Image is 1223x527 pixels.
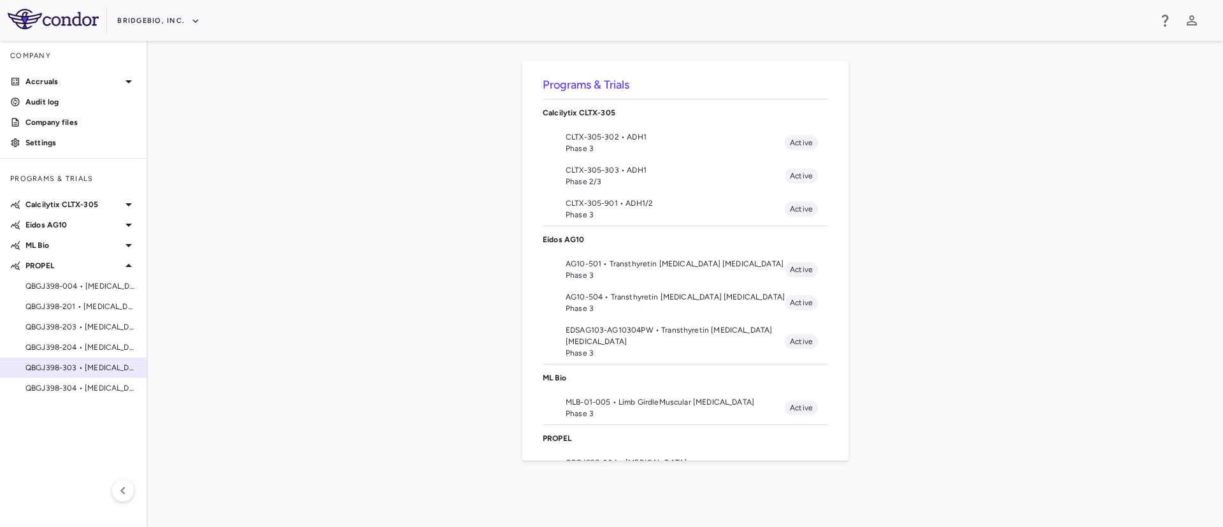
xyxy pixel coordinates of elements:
[566,131,785,143] span: CLTX-305-302 • ADH1
[543,126,828,159] li: CLTX-305-302 • ADH1Phase 3Active
[543,425,828,452] div: PROPEL
[25,362,136,373] span: QBGJ398-303 • [MEDICAL_DATA]
[25,382,136,394] span: QBGJ398-304 • [MEDICAL_DATA]
[25,199,121,210] p: Calcilytix CLTX-305
[566,396,785,408] span: MLB-01-005 • Limb GirdleMuscular [MEDICAL_DATA]
[543,159,828,192] li: CLTX-305-303 • ADH1Phase 2/3Active
[543,99,828,126] div: Calcilytix CLTX-305
[566,258,785,270] span: AG10-501 • Transthyretin [MEDICAL_DATA] [MEDICAL_DATA]
[25,240,121,251] p: ML Bio
[566,291,785,303] span: AG10-504 • Transthyretin [MEDICAL_DATA] [MEDICAL_DATA]
[566,270,785,281] span: Phase 3
[566,324,785,347] span: EDSAG103-AG10304PW • Transthyretin [MEDICAL_DATA] [MEDICAL_DATA]
[566,198,785,209] span: CLTX-305-901 • ADH1/2
[25,321,136,333] span: QBGJ398-203 • [MEDICAL_DATA]
[25,342,136,353] span: QBGJ398-204 • [MEDICAL_DATA]
[25,301,136,312] span: QBGJ398-201 • [MEDICAL_DATA]
[543,452,828,485] li: QBGJ398-004 • [MEDICAL_DATA]
[25,137,136,148] p: Settings
[543,391,828,424] li: MLB-01-005 • Limb GirdleMuscular [MEDICAL_DATA]Phase 3Active
[785,203,818,215] span: Active
[25,76,121,87] p: Accruals
[543,286,828,319] li: AG10-504 • Transthyretin [MEDICAL_DATA] [MEDICAL_DATA]Phase 3Active
[566,408,785,419] span: Phase 3
[566,457,785,468] span: QBGJ398-004 • [MEDICAL_DATA]
[25,260,121,271] p: PROPEL
[543,107,828,119] p: Calcilytix CLTX-305
[785,336,818,347] span: Active
[543,319,828,364] li: EDSAG103-AG10304PW • Transthyretin [MEDICAL_DATA] [MEDICAL_DATA]Phase 3Active
[566,303,785,314] span: Phase 3
[566,143,785,154] span: Phase 3
[117,11,200,31] button: BridgeBio, Inc.
[566,176,785,187] span: Phase 2/3
[785,297,818,308] span: Active
[785,402,818,414] span: Active
[543,76,828,94] h6: Programs & Trials
[785,264,818,275] span: Active
[543,365,828,391] div: ML Bio
[566,209,785,220] span: Phase 3
[785,170,818,182] span: Active
[543,253,828,286] li: AG10-501 • Transthyretin [MEDICAL_DATA] [MEDICAL_DATA]Phase 3Active
[25,117,136,128] p: Company files
[566,347,785,359] span: Phase 3
[785,137,818,148] span: Active
[25,96,136,108] p: Audit log
[8,9,99,29] img: logo-full-SnFGN8VE.png
[543,433,828,444] p: PROPEL
[543,372,828,384] p: ML Bio
[25,280,136,292] span: QBGJ398-004 • [MEDICAL_DATA]
[25,219,121,231] p: Eidos AG10
[543,234,828,245] p: Eidos AG10
[543,226,828,253] div: Eidos AG10
[566,164,785,176] span: CLTX-305-303 • ADH1
[543,192,828,226] li: CLTX-305-901 • ADH1/2Phase 3Active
